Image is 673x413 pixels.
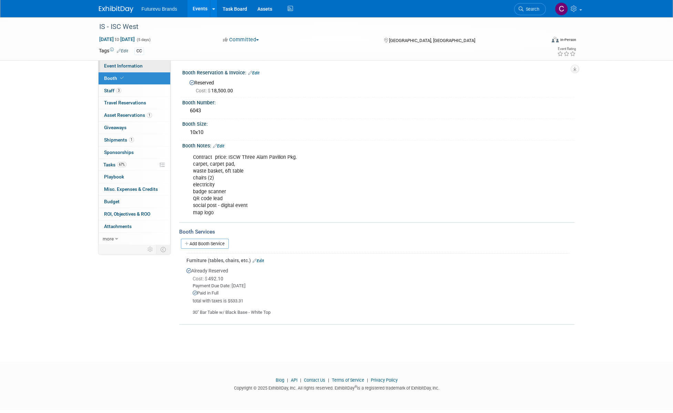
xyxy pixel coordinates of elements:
[104,224,132,229] span: Attachments
[156,245,170,254] td: Toggle Event Tabs
[276,378,284,383] a: Blog
[365,378,370,383] span: |
[193,276,208,281] span: Cost: $
[560,37,576,42] div: In-Person
[193,290,569,297] div: Paid in Full
[99,196,170,208] a: Budget
[557,47,575,51] div: Event Rating
[221,36,262,43] button: Committed
[104,186,158,192] span: Misc. Expenses & Credits
[99,47,128,55] td: Tags
[248,71,259,75] a: Edit
[142,6,177,12] span: Futurevu Brands
[99,6,133,13] img: ExhibitDay
[99,233,170,245] a: more
[103,162,126,167] span: Tasks
[196,88,236,93] span: 18,500.00
[99,60,170,72] a: Event Information
[103,236,114,241] span: more
[389,38,475,43] span: [GEOGRAPHIC_DATA], [GEOGRAPHIC_DATA]
[99,122,170,134] a: Giveaways
[99,134,170,146] a: Shipments1
[555,2,568,16] img: CHERYL CLOWES
[196,88,211,93] span: Cost: $
[99,36,135,42] span: [DATE] [DATE]
[104,211,150,217] span: ROI, Objectives & ROO
[147,113,152,118] span: 1
[136,38,151,42] span: (5 days)
[120,76,124,80] i: Booth reservation complete
[99,183,170,195] a: Misc. Expenses & Credits
[291,378,297,383] a: API
[104,88,121,93] span: Staff
[134,48,144,55] div: CC
[104,112,152,118] span: Asset Reservations
[104,125,126,130] span: Giveaways
[104,174,124,179] span: Playbook
[117,49,128,53] a: Edit
[182,119,574,127] div: Booth Size:
[104,199,120,204] span: Budget
[187,127,569,138] div: 10x10
[99,208,170,220] a: ROI, Objectives & ROO
[187,105,569,116] div: 6043
[99,85,170,97] a: Staff3
[304,378,325,383] a: Contact Us
[552,37,559,42] img: Format-Inperson.png
[99,159,170,171] a: Tasks67%
[187,78,569,94] div: Reserved
[179,228,574,236] div: Booth Services
[193,298,569,304] div: total with taxes is $533.31
[188,151,499,220] div: Contract price: ISCW Three Alam Pavilion Pkg. carpet, carpet pad, waste basket, 6ft table chairs ...
[99,171,170,183] a: Playbook
[298,378,303,383] span: |
[213,144,224,148] a: Edit
[285,378,290,383] span: |
[104,63,143,69] span: Event Information
[326,378,331,383] span: |
[117,162,126,167] span: 67%
[99,220,170,233] a: Attachments
[99,97,170,109] a: Travel Reservations
[182,68,574,76] div: Booth Reservation & Invoice:
[114,37,120,42] span: to
[182,141,574,149] div: Booth Notes:
[505,36,576,46] div: Event Format
[129,137,134,142] span: 1
[193,283,569,289] div: Payment Due Date: [DATE]
[332,378,364,383] a: Terms of Service
[104,149,134,155] span: Sponsorships
[182,97,574,106] div: Booth Number:
[181,239,229,249] a: Add Booth Service
[253,258,264,263] a: Edit
[523,7,539,12] span: Search
[116,88,121,93] span: 3
[99,109,170,121] a: Asset Reservations1
[144,245,156,254] td: Personalize Event Tab Strip
[186,304,569,316] div: 30" Bar Table w/ Black Base - White Top
[186,257,569,264] div: Furniture (tables, chairs, etc.)
[355,385,357,389] sup: ®
[99,72,170,84] a: Booth
[193,276,226,281] span: 492.10
[186,264,569,316] div: Already Reserved
[514,3,546,15] a: Search
[99,146,170,158] a: Sponsorships
[104,137,134,143] span: Shipments
[371,378,398,383] a: Privacy Policy
[104,75,125,81] span: Booth
[97,21,536,33] div: IS - ISC West
[104,100,146,105] span: Travel Reservations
